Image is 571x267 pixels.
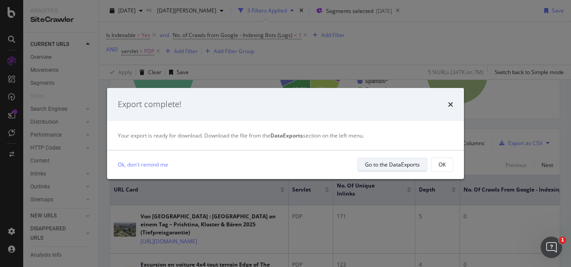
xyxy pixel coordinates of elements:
[431,158,453,172] button: OK
[541,237,562,258] iframe: Intercom live chat
[357,158,427,172] button: Go to the DataExports
[270,132,364,139] span: section on the left menu.
[448,99,453,110] div: times
[365,161,420,168] div: Go to the DataExports
[118,99,182,110] div: Export complete!
[559,237,566,244] span: 1
[107,88,464,179] div: modal
[270,132,303,139] strong: DataExports
[118,132,453,139] div: Your export is ready for download. Download the file from the
[439,161,446,168] div: OK
[118,160,168,169] a: Ok, don't remind me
